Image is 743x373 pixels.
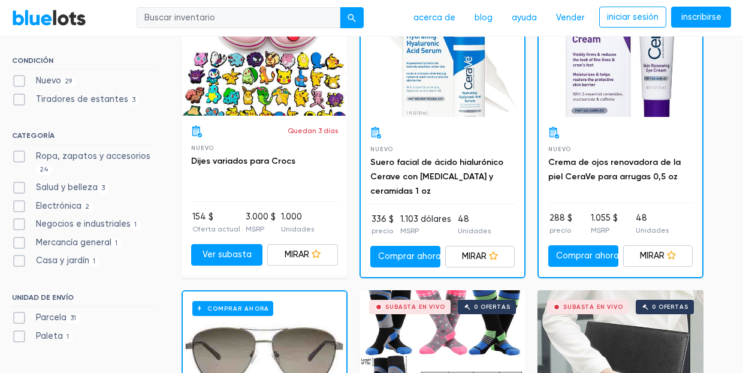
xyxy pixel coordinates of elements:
[246,210,276,234] li: 3.000 $
[549,212,572,236] li: 288 $
[288,125,338,136] p: Quedan 3 días
[12,311,80,324] label: Parcela
[370,157,503,196] a: Suero facial de ácido hialurónico Cerave con [MEDICAL_DATA] y ceramidas 1 oz
[370,146,392,152] span: NUEVO
[458,225,491,236] p: Unidades
[400,213,451,237] li: 1.103 dólares
[548,157,681,182] a: Crema de ojos renovadora de la piel CeraVe para arrugas 0,5 oz
[192,210,240,234] li: 154 $
[98,184,109,193] span: 3
[191,244,262,266] a: Ver subasta
[385,304,445,310] div: SUBASTA EN VIVO
[12,56,155,70] h6: Condición
[671,7,731,28] a: inscribirse
[12,131,155,145] h6: categoría
[192,301,273,316] h6: Comprar ahora
[12,74,76,88] label: Nuevo
[128,95,140,105] span: 3
[591,225,618,236] p: MSRP
[191,145,213,151] span: NUEVO
[67,314,80,324] span: 31
[591,212,618,236] li: 1.055 $
[131,221,141,230] span: 1
[61,77,76,87] span: 29
[548,146,570,152] span: NUEVO
[404,7,465,29] a: acerca de
[652,304,688,310] div: 0 OFERTAS
[371,213,394,237] li: 336 $
[12,181,109,194] label: Salud y belleza
[89,257,99,267] span: 1
[36,166,53,175] span: 24
[63,332,73,342] span: 1
[623,245,693,267] a: MIRAR
[400,225,451,236] p: MSRP
[12,236,122,249] label: Mercancía general
[267,244,339,266] a: MIRAR
[137,7,340,29] input: Buscar inventario
[12,218,141,231] label: Negocios e industriales
[599,7,666,28] a: iniciar sesión
[549,225,572,236] p: precio
[465,7,502,29] a: blog
[445,246,515,267] a: MIRAR
[563,304,623,310] div: SUBASTA EN VIVO
[12,254,99,267] label: Casa y jardín
[636,225,669,236] p: Unidades
[12,93,140,106] label: Tiradores de estantes
[12,9,86,26] a: BlueLots
[81,202,93,212] span: 2
[12,200,93,213] label: Electrónica
[281,224,314,234] p: Unidades
[12,293,155,306] h6: UNIDAD DE ENVÍO
[371,225,394,236] p: precio
[111,239,122,248] span: 1
[474,304,510,310] div: 0 OFERTAS
[191,156,295,166] a: Dijes variados para Crocs
[636,212,669,236] li: 48
[546,7,594,29] a: Vender
[192,224,240,234] p: Oferta actual
[502,7,546,29] a: ayuda
[246,224,276,234] p: MSRP
[12,330,73,343] label: Paleta
[548,245,618,267] a: Comprar ahora
[370,246,440,267] a: Comprar ahora
[458,213,491,237] li: 48
[281,210,314,234] li: 1.000
[12,150,155,176] label: Ropa, zapatos y accesorios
